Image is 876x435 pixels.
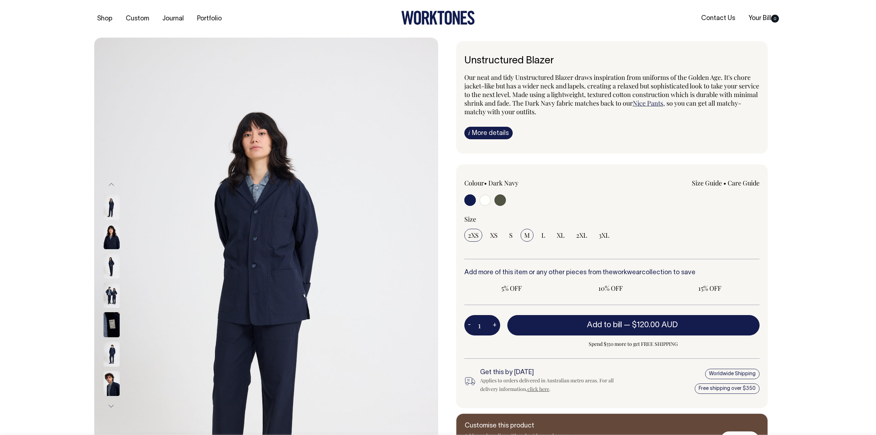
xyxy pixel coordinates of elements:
button: Add to bill —$120.00 AUD [507,315,760,335]
a: click here [527,386,549,392]
a: workwear [613,270,642,276]
span: , so you can get all matchy-matchy with your outfits. [464,99,741,116]
span: XL [557,231,565,240]
input: XL [553,229,568,242]
h6: Add more of this item or any other pieces from the collection to save [464,269,760,276]
span: 10% OFF [567,284,655,293]
div: Size [464,215,760,223]
a: iMore details [464,127,513,139]
input: 3XL [595,229,613,242]
input: 2XL [573,229,591,242]
button: - [464,318,474,333]
input: 10% OFF [563,282,658,295]
input: 15% OFF [662,282,757,295]
img: dark-navy [104,224,120,249]
button: Previous [106,177,117,193]
h6: Customise this product [465,422,579,430]
input: XS [487,229,501,242]
a: Contact Us [698,13,738,24]
a: Your Bill0 [746,13,782,24]
input: S [506,229,516,242]
input: L [538,229,549,242]
input: M [521,229,533,242]
a: Shop [94,13,115,25]
span: 3XL [599,231,609,240]
span: M [524,231,530,240]
span: 0 [771,15,779,23]
a: Journal [159,13,187,25]
span: L [541,231,545,240]
a: Nice Pants [633,99,663,107]
span: Spend $350 more to get FREE SHIPPING [507,340,760,348]
span: Add to bill [587,322,622,329]
span: $120.00 AUD [632,322,678,329]
img: dark-navy [104,195,120,220]
img: dark-navy [104,253,120,279]
span: XS [490,231,498,240]
h6: Unstructured Blazer [464,55,760,67]
a: Portfolio [194,13,225,25]
span: i [468,129,470,136]
input: 2XS [464,229,482,242]
input: 5% OFF [464,282,559,295]
img: dark-navy [104,283,120,308]
a: Custom [123,13,152,25]
span: S [509,231,513,240]
div: Applies to orders delivered in Australian metro areas. For all delivery information, . [480,376,626,393]
a: Size Guide [692,179,722,187]
span: 2XS [468,231,479,240]
span: 15% OFF [666,284,754,293]
img: dark-navy [104,371,120,396]
button: Next [106,398,117,414]
span: 5% OFF [468,284,556,293]
span: • [484,179,487,187]
img: dark-navy [104,312,120,337]
span: 2XL [576,231,587,240]
span: • [723,179,726,187]
label: Dark Navy [488,179,518,187]
h6: Get this by [DATE] [480,369,626,376]
a: Care Guide [728,179,760,187]
button: + [489,318,500,333]
img: dark-navy [104,342,120,367]
div: Colour [464,179,583,187]
span: — [624,322,680,329]
span: Our neat and tidy Unstructured Blazer draws inspiration from uniforms of the Golden Age. It's cho... [464,73,759,107]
